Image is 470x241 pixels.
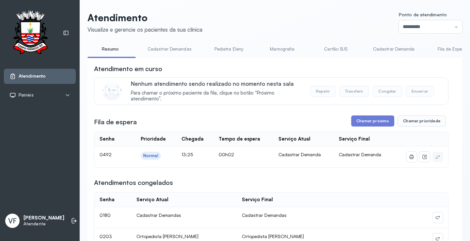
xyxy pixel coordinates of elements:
div: Senha [100,136,115,142]
div: Serviço Atual [278,136,310,142]
span: Ortopedista [PERSON_NAME] [242,233,304,239]
h3: Atendimento em curso [94,64,162,73]
p: Atendente [23,221,64,227]
div: Serviço Final [242,197,273,203]
p: Nenhum atendimento sendo realizado no momento nesta sala [131,80,304,87]
div: Ortopedista [PERSON_NAME] [136,233,231,239]
button: Chamar próximo [351,115,394,127]
a: Mamografia [259,44,305,54]
button: Repetir [310,86,336,97]
span: 13:25 [181,152,193,157]
p: Atendimento [87,12,202,23]
img: Imagem de CalloutCard [102,81,122,100]
p: [PERSON_NAME] [23,215,64,221]
div: Normal [143,153,158,158]
span: Cadastrar Demanda [339,152,381,157]
button: Chamar prioridade [398,115,446,127]
div: Serviço Atual [136,197,168,203]
div: Serviço Final [339,136,370,142]
span: Cadastrar Demandas [242,212,287,218]
img: Logotipo do estabelecimento [7,10,54,56]
a: Pediatra Eleny [206,44,252,54]
span: 00h02 [219,152,234,157]
button: Encerrar [406,86,434,97]
span: Ponto de atendimento [399,12,447,17]
div: Chegada [181,136,204,142]
a: Cadastrar Demanda [367,44,421,54]
div: Cadastrar Demanda [278,152,329,158]
h3: Fila de espera [94,117,137,127]
span: 0203 [100,233,112,239]
a: Resumo [87,44,133,54]
span: Painéis [19,92,34,98]
div: Senha [100,197,115,203]
a: Cadastrar Demandas [141,44,198,54]
div: Cadastrar Demandas [136,212,231,218]
span: Para chamar o próximo paciente da fila, clique no botão “Próximo atendimento”. [131,90,304,102]
div: Tempo de espera [219,136,260,142]
h3: Atendimentos congelados [94,178,173,187]
span: 0180 [100,212,111,218]
button: Transferir [339,86,369,97]
div: Prioridade [141,136,166,142]
button: Congelar [373,86,402,97]
span: Atendimento [19,73,46,79]
a: Cartão SUS [313,44,359,54]
a: Atendimento [9,73,70,80]
div: Visualize e gerencie os pacientes da sua clínica [87,26,202,33]
span: 0492 [100,152,112,157]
